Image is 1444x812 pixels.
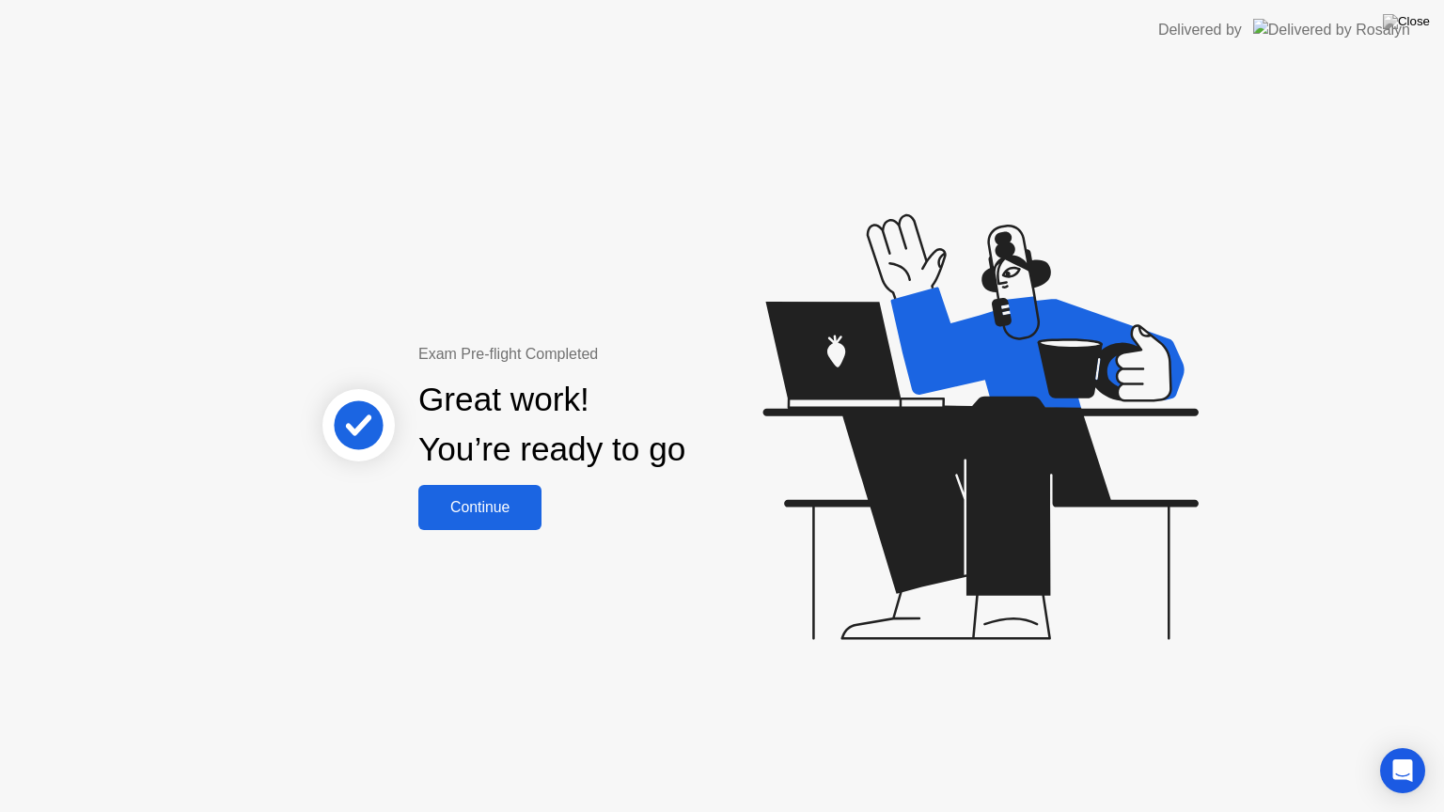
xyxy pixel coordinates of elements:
[418,343,807,366] div: Exam Pre-flight Completed
[418,375,685,475] div: Great work! You’re ready to go
[1253,19,1410,40] img: Delivered by Rosalyn
[424,499,536,516] div: Continue
[1380,748,1425,793] div: Open Intercom Messenger
[418,485,541,530] button: Continue
[1158,19,1242,41] div: Delivered by
[1383,14,1430,29] img: Close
